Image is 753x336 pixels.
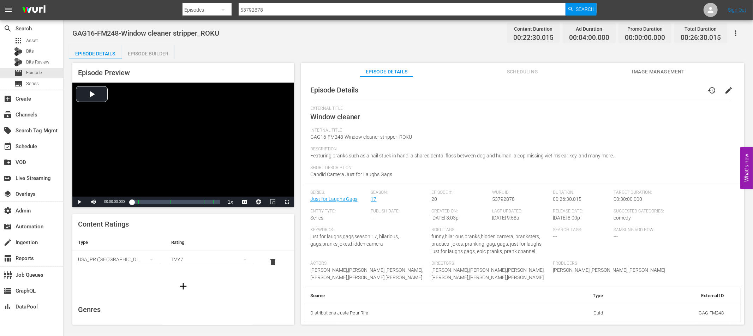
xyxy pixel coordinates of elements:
span: Search [576,3,595,16]
span: Release Date: [553,209,610,214]
button: Jump To Time [252,197,266,207]
span: Candid Camera Just for Laughs Gags [310,172,393,177]
span: Overlays [4,190,12,198]
span: Bits Review [26,59,49,66]
div: USA_PR ([GEOGRAPHIC_DATA]) [78,250,160,269]
button: Picture-in-Picture [266,197,280,207]
button: Playback Rate [223,197,238,207]
button: history [703,82,720,99]
span: 00:00:00.000 [625,34,665,42]
th: Type [72,234,166,251]
span: [PERSON_NAME],[PERSON_NAME],[PERSON_NAME] [553,267,665,273]
td: Guid [537,304,609,322]
span: Suggested Categories: [614,209,731,214]
table: simple table [72,234,294,273]
span: Content Ratings [78,220,129,228]
span: Automation [4,222,12,231]
span: Search Tags: [553,227,610,233]
span: Search Tag Mgmt [4,126,12,135]
table: simple table [305,287,741,323]
span: Live Streaming [4,174,12,182]
button: delete [265,253,282,270]
span: just for laughs,gags,season 17, hilarious, gags,pranks,jokes,hidden camera [310,234,399,247]
span: Job Queues [4,271,12,279]
span: Entry Type: [310,209,367,214]
span: GAG16-FM248-Window cleaner stripper_ROKU [72,29,219,37]
span: Duration: [553,190,610,196]
span: Internal Title [310,128,731,133]
span: Producers [553,261,671,266]
span: Reports [4,254,12,263]
span: Created On: [431,209,489,214]
span: External Title [310,106,731,112]
a: 17 [371,196,376,202]
div: Content Duration [513,24,554,34]
div: Episode Details [69,45,122,62]
span: Keywords: [310,227,428,233]
th: Type [537,287,609,304]
span: 53792878 [492,196,515,202]
th: Rating [166,234,259,251]
div: Bits [14,47,23,56]
div: TVY7 [171,250,253,269]
span: Description [310,146,731,152]
button: Mute [86,197,101,207]
th: Distributions Juste Pour Rire [305,304,537,322]
span: Create [4,95,12,103]
span: Admin [4,206,12,215]
span: comedy [614,215,631,221]
span: --- [371,215,375,221]
div: Video Player [72,83,294,207]
span: Publish Date: [371,209,428,214]
div: Promo Duration [625,24,665,34]
span: 00:04:00.000 [569,34,609,42]
div: Total Duration [681,24,721,34]
span: VOD [4,158,12,167]
span: [DATE] 9:58a [492,215,519,221]
div: Bits Review [14,58,23,66]
span: --- [553,234,557,239]
span: Last Updated: [492,209,549,214]
span: history [707,86,716,95]
span: Season: [371,190,428,196]
span: Actors [310,261,428,266]
button: Search [566,3,597,16]
button: Play [72,197,86,207]
span: 20 [431,196,437,202]
span: Scheduling [496,67,549,76]
button: Fullscreen [280,197,294,207]
span: [DATE] 3:03p [431,215,459,221]
div: Progress Bar [132,200,220,204]
div: Ad Duration [569,24,609,34]
span: Series [310,215,323,221]
span: Target Duration: [614,190,731,196]
span: DataPool [4,302,12,311]
span: GAG16-FM248-Window cleaner stripper_ROKU [310,134,412,140]
span: 00:22:30.015 [513,34,554,42]
span: Roku Tags: [431,227,549,233]
span: edit [724,86,733,95]
span: Series [14,79,23,88]
span: 00:26:30.015 [681,34,721,42]
span: 00:00:00.000 [104,200,125,204]
img: ans4CAIJ8jUAAAAAAAAAAAAAAAAAAAAAAAAgQb4GAAAAAAAAAAAAAAAAAAAAAAAAJMjXAAAAAAAAAAAAAAAAAAAAAAAAgAT5G... [17,2,51,18]
a: Just for Laughs Gags [310,196,358,202]
span: menu [4,6,13,14]
span: Channels [4,110,12,119]
span: Episode Preview [78,68,130,77]
span: Image Management [632,67,685,76]
button: Captions [238,197,252,207]
span: [PERSON_NAME],[PERSON_NAME],[PERSON_NAME] [PERSON_NAME],[PERSON_NAME],[PERSON_NAME] [431,267,544,280]
span: Wurl ID: [492,190,549,196]
span: Episode #: [431,190,489,196]
span: Samsung VOD Row: [614,227,671,233]
span: Short Description [310,165,731,171]
div: Episode Builder [122,45,175,62]
button: Episode Details [69,45,122,59]
span: Series [26,80,39,87]
button: Open Feedback Widget [740,147,753,189]
span: delete [269,258,277,266]
td: GAG-FM248 [609,304,729,322]
span: Featuring pranks such as a nail stuck in hand, a shared dental floss between dog and human, a cop... [310,153,614,158]
button: Episode Builder [122,45,175,59]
